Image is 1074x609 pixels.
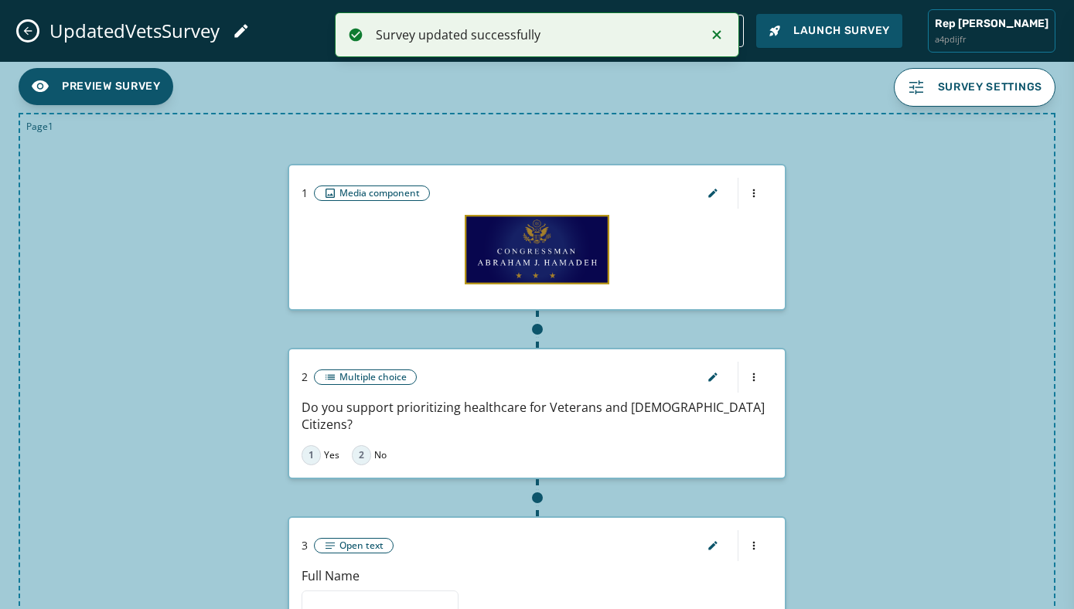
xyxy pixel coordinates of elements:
[302,567,360,584] span: Full Name
[935,16,1048,32] span: Rep [PERSON_NAME]
[374,449,387,461] span: No
[302,185,308,201] span: 1
[517,311,557,348] div: Add component after component 1
[756,14,902,48] button: Launch Survey
[12,12,504,26] body: Rich Text Area
[517,479,557,516] div: Add component after component 2
[938,81,1043,94] span: Survey settings
[894,68,1056,107] button: Survey settings
[339,539,384,552] span: Open text
[352,445,371,465] span: 2
[302,399,768,433] span: Do you support prioritizing healthcare for Veterans and [DEMOGRAPHIC_DATA] Citizens?
[19,68,173,105] button: Preview Survey
[302,369,308,385] span: 2
[935,33,1048,46] span: a4pdijfr
[339,187,420,199] span: Media component
[302,445,321,465] span: 1
[49,19,220,43] span: UpdatedVetsSurvey
[339,371,407,383] span: Multiple choice
[465,215,610,284] img: Thumbnail
[324,449,339,461] span: Yes
[302,538,308,553] span: 3
[376,26,696,44] div: Survey updated successfully
[26,121,53,133] span: Page 1
[62,79,161,94] span: Preview Survey
[769,23,890,39] span: Launch Survey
